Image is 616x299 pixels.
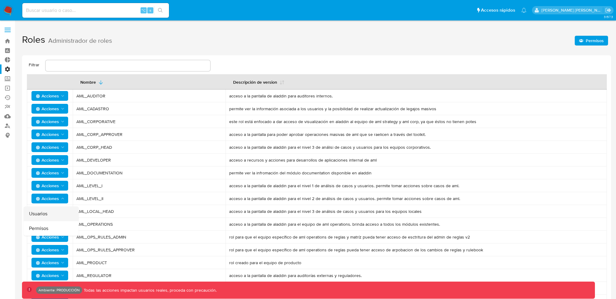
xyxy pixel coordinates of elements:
[149,7,151,13] span: s
[82,287,217,293] p: Todas las acciones impactan usuarios reales, proceda con precaución.
[141,7,146,13] span: ⌥
[22,6,169,14] input: Buscar usuario o caso...
[481,7,515,13] span: Accesos rápidos
[605,7,611,13] a: Salir
[541,7,603,13] p: jarvi.zambrano@mercadolibre.com.co
[154,6,167,15] button: search-icon
[38,289,80,291] p: Ambiente: PRODUCCIÓN
[521,8,526,13] a: Notificaciones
